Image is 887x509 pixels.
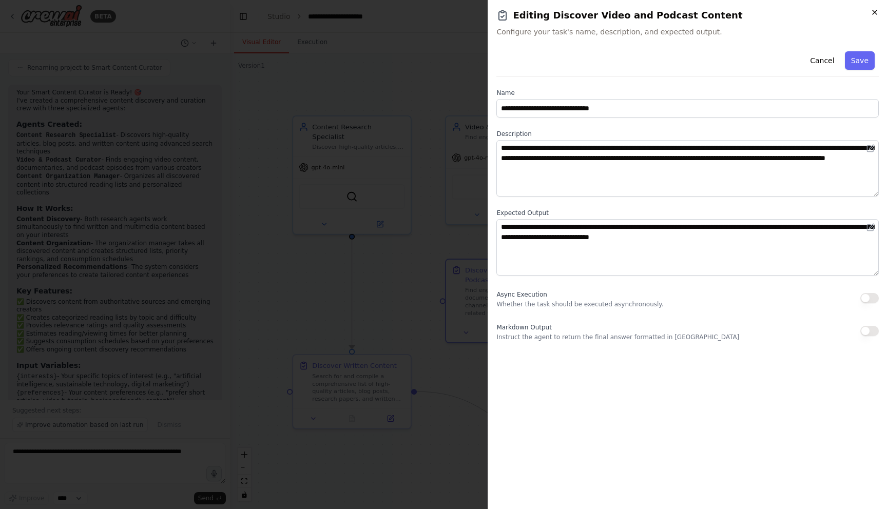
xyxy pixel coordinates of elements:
label: Name [496,89,879,97]
button: Open in editor [864,142,877,154]
button: Save [845,51,875,70]
p: Whether the task should be executed asynchronously. [496,300,663,308]
span: Async Execution [496,291,547,298]
button: Open in editor [864,221,877,233]
span: Markdown Output [496,324,551,331]
button: Cancel [804,51,840,70]
h2: Editing Discover Video and Podcast Content [496,8,879,23]
label: Description [496,130,879,138]
span: Configure your task's name, description, and expected output. [496,27,879,37]
label: Expected Output [496,209,879,217]
p: Instruct the agent to return the final answer formatted in [GEOGRAPHIC_DATA] [496,333,739,341]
